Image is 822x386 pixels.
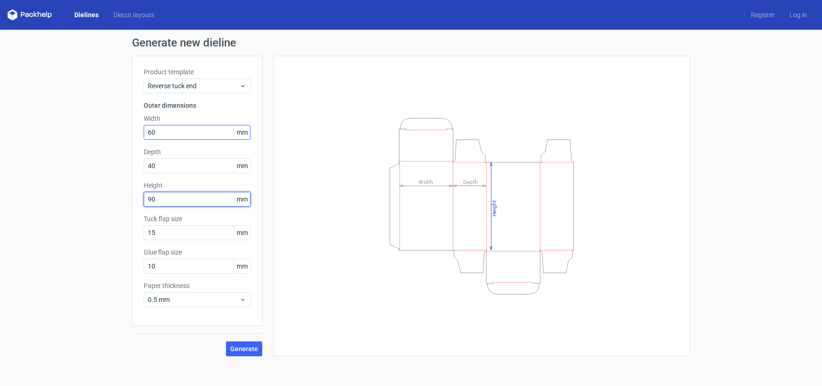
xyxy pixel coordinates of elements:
[144,147,251,157] label: Depth
[144,281,251,290] label: Paper thickness
[144,114,251,123] label: Width
[144,248,251,257] label: Glue flap size
[144,67,251,77] label: Product template
[463,178,478,185] tspan: Depth
[106,10,162,20] a: Diecut layouts
[226,341,262,356] button: Generate
[234,159,250,173] span: mm
[418,178,433,185] tspan: Width
[234,226,250,240] span: mm
[132,37,690,48] h1: Generate new dieline
[148,81,239,91] span: Reverse tuck end
[743,10,782,20] a: Register
[234,259,250,273] span: mm
[234,192,250,206] span: mm
[491,200,497,216] tspan: Height
[234,125,250,139] span: mm
[144,181,251,190] label: Height
[144,101,251,110] h3: Outer dimensions
[144,214,251,223] label: Tuck flap size
[782,10,815,20] a: Log in
[230,346,258,352] span: Generate
[67,10,106,20] a: Dielines
[148,295,239,304] span: 0.5 mm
